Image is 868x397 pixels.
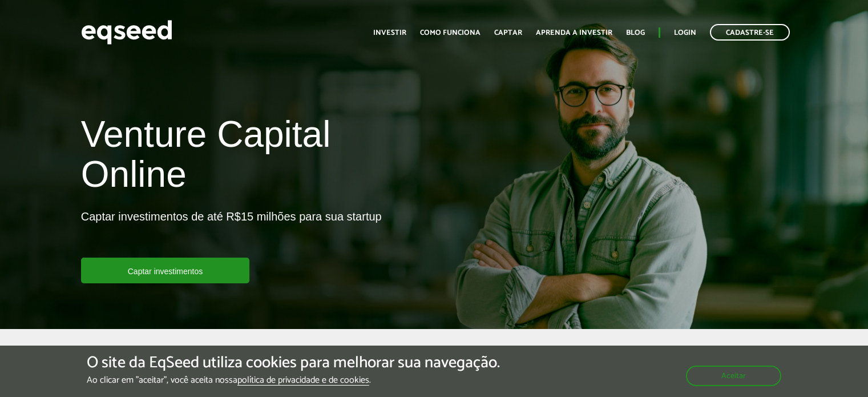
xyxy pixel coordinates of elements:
[237,376,369,386] a: política de privacidade e de cookies
[87,375,500,386] p: Ao clicar em "aceitar", você aceita nossa .
[536,29,612,37] a: Aprenda a investir
[87,354,500,372] h5: O site da EqSeed utiliza cookies para melhorar sua navegação.
[626,29,645,37] a: Blog
[81,258,250,283] a: Captar investimentos
[81,17,172,47] img: EqSeed
[674,29,696,37] a: Login
[686,366,781,386] button: Aceitar
[81,210,382,258] p: Captar investimentos de até R$15 milhões para sua startup
[494,29,522,37] a: Captar
[373,29,406,37] a: Investir
[420,29,481,37] a: Como funciona
[81,114,426,200] h1: Venture Capital Online
[710,24,790,41] a: Cadastre-se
